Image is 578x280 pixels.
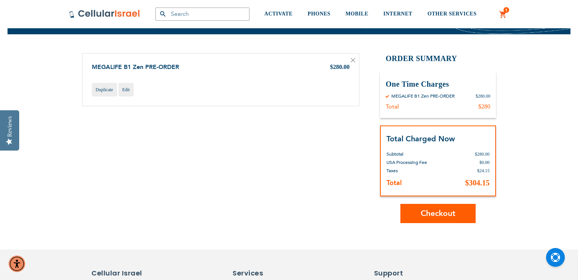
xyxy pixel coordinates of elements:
[91,268,155,278] h6: Cellular Israel
[465,179,490,187] span: $304.15
[92,63,179,71] a: MEGALIFE B1 Zen PRE-ORDER
[505,7,508,13] span: 1
[380,53,496,64] h2: Order Summary
[265,11,293,17] span: ACTIVATE
[475,151,490,157] span: $280.00
[374,268,419,278] h6: Support
[386,103,399,110] div: Total
[499,10,507,19] a: 1
[476,93,490,99] div: $280.00
[308,11,331,17] span: PHONES
[421,208,455,219] span: Checkout
[479,160,490,165] span: $0.00
[386,159,427,165] span: USA Processing Fee
[122,87,130,92] span: Edit
[400,204,476,223] button: Checkout
[386,178,402,188] strong: Total
[386,79,490,89] h3: One Time Charges
[330,64,350,70] span: $280.00
[96,87,113,92] span: Duplicate
[119,83,134,96] a: Edit
[386,167,451,175] th: Taxes
[383,11,412,17] span: INTERNET
[155,8,249,21] input: Search
[427,11,477,17] span: OTHER SERVICES
[391,93,455,99] div: MEGALIFE B1 Zen PRE-ORDER
[477,168,490,173] span: $24.15
[6,116,13,137] div: Reviews
[345,11,368,17] span: MOBILE
[386,144,451,158] th: Subtotal
[9,256,25,272] div: Accessibility Menu
[478,103,490,110] div: $280
[69,9,140,18] img: Cellular Israel Logo
[386,134,455,144] strong: Total Charged Now
[92,83,117,96] a: Duplicate
[233,268,297,278] h6: Services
